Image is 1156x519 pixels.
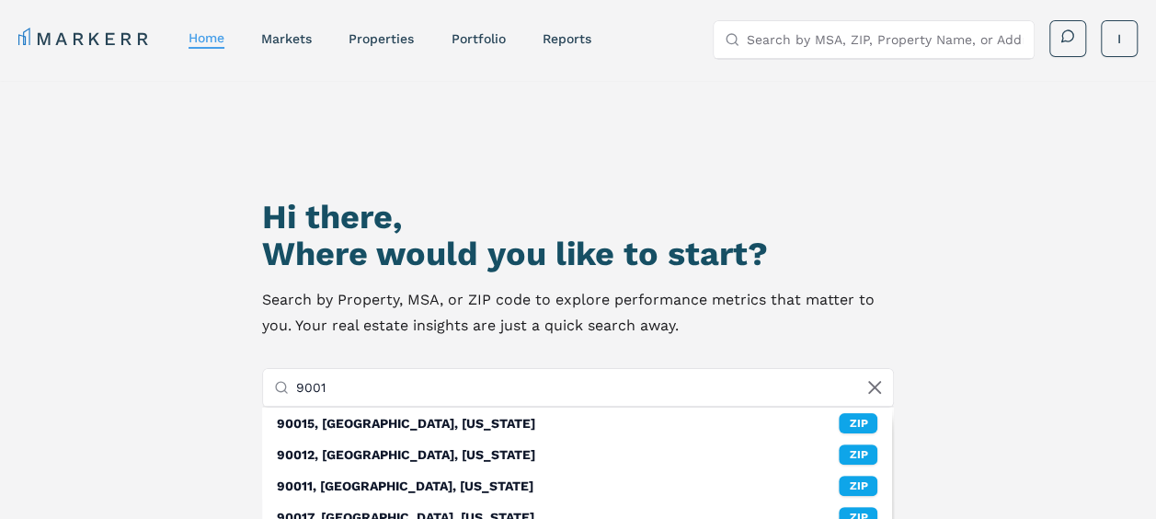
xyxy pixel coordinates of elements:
p: Search by Property, MSA, or ZIP code to explore performance metrics that matter to you. Your real... [262,287,895,339]
a: reports [542,31,590,46]
h2: Where would you like to start? [262,236,895,272]
a: MARKERR [18,26,152,52]
a: home [189,30,224,45]
div: ZIP: 90012, Los Angeles, California [262,439,893,470]
span: I [1117,29,1121,48]
div: ZIP [839,476,877,496]
a: markets [261,31,312,46]
input: Search by MSA, ZIP, Property Name, or Address [296,369,883,406]
div: ZIP [839,444,877,465]
a: Portfolio [451,31,505,46]
h1: Hi there, [262,199,895,236]
div: 90011, [GEOGRAPHIC_DATA], [US_STATE] [277,477,533,495]
a: properties [349,31,414,46]
div: ZIP: 90011, Los Angeles, California [262,470,893,502]
input: Search by MSA, ZIP, Property Name, or Address [747,21,1023,58]
div: ZIP: 90015, Los Angeles, California [262,408,893,439]
div: 90015, [GEOGRAPHIC_DATA], [US_STATE] [277,414,535,432]
div: 90012, [GEOGRAPHIC_DATA], [US_STATE] [277,445,535,464]
div: ZIP [839,413,877,433]
button: I [1101,20,1138,57]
